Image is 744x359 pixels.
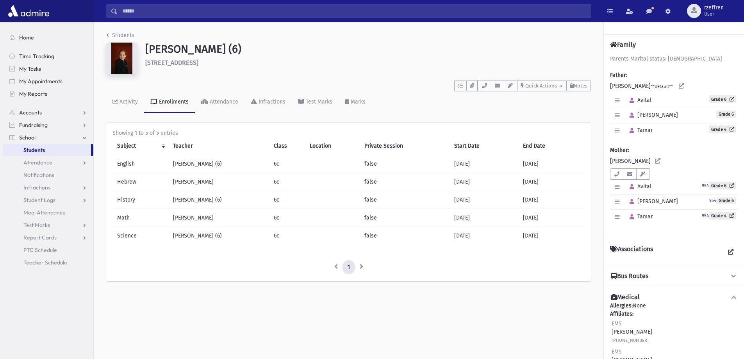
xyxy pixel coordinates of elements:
[339,91,372,113] a: Marks
[292,91,339,113] a: Test Marks
[450,191,519,209] td: [DATE]
[19,34,34,41] span: Home
[23,146,45,154] span: Students
[3,63,93,75] a: My Tasks
[3,206,93,219] a: Meal Attendance
[3,31,93,44] a: Home
[626,183,651,190] span: Avital
[3,50,93,63] a: Time Tracking
[709,197,716,204] a: 954
[3,256,93,269] a: Teacher Schedule
[6,3,51,19] img: AdmirePro
[702,213,709,218] small: 954
[269,173,305,191] td: 6c
[343,260,355,274] a: 1
[195,91,244,113] a: Attendance
[145,59,591,66] h6: [STREET_ADDRESS]
[168,191,269,209] td: [PERSON_NAME] (6)
[611,272,648,280] h4: Bus Routes
[257,98,285,105] div: Infractions
[709,182,736,189] a: Grade 6
[610,55,738,63] div: Parents Marital status: [DEMOGRAPHIC_DATA]
[3,169,93,181] a: Notifications
[610,245,653,259] h4: Associations
[19,121,48,129] span: Fundraising
[611,293,640,302] h4: Medical
[269,191,305,209] td: 6c
[724,245,738,259] a: View all Associations
[269,227,305,245] td: 6c
[450,137,519,155] th: Start Date
[23,159,52,166] span: Attendance
[106,43,137,74] img: 9kAAAAAAAAAAAAAAAAAAAAAAAAAAAAAAAAAAAAAAAAAAAAAAAAAAAAAAAAAAAAAAAAAAAAAAAAAAAAAAAAAAAAAAAAAAAAAAA...
[610,55,738,232] div: [PERSON_NAME] [PERSON_NAME]
[610,72,627,79] b: Father:
[610,302,633,309] b: Allergies:
[208,98,238,105] div: Attendance
[112,137,168,155] th: Subject
[704,11,724,17] span: User
[450,173,519,191] td: [DATE]
[360,137,450,155] th: Private Session
[112,129,585,137] div: Showing 1 to 5 of 5 entries
[3,156,93,169] a: Attendance
[106,31,134,43] nav: breadcrumb
[304,98,332,105] div: Test Marks
[112,227,168,245] td: Science
[3,194,93,206] a: Student Logs
[450,227,519,245] td: [DATE]
[19,78,62,85] span: My Appointments
[704,5,724,11] span: rzeffren
[709,95,736,103] a: Grade 6
[19,134,36,141] span: School
[610,41,636,48] h4: Family
[157,98,189,105] div: Enrollments
[19,90,47,97] span: My Reports
[709,212,736,220] a: Grade 4
[3,219,93,231] a: Test Marks
[244,91,292,113] a: Infractions
[23,209,66,216] span: Meal Attendance
[612,320,622,327] span: EMS
[19,109,42,116] span: Accounts
[702,182,709,189] a: 954
[716,111,736,118] span: Grade 6
[360,155,450,173] td: false
[305,137,360,155] th: Location
[23,246,57,254] span: PTC Schedule
[19,53,54,60] span: Time Tracking
[23,234,57,241] span: Report Cards
[112,155,168,173] td: English
[106,32,134,39] a: Students
[517,80,566,91] button: Quick Actions
[3,106,93,119] a: Accounts
[360,209,450,227] td: false
[23,259,67,266] span: Teacher Schedule
[626,198,678,205] span: [PERSON_NAME]
[518,173,585,191] td: [DATE]
[709,125,736,133] a: Grade 4
[626,97,651,104] span: Avital
[145,43,591,56] h1: [PERSON_NAME] (6)
[269,155,305,173] td: 6c
[349,98,366,105] div: Marks
[566,80,591,91] button: Notes
[3,144,91,156] a: Students
[450,209,519,227] td: [DATE]
[626,112,678,118] span: [PERSON_NAME]
[525,83,557,89] span: Quick Actions
[23,221,50,229] span: Test Marks
[612,338,649,343] small: [PHONE_NUMBER]
[23,171,54,179] span: Notifications
[518,227,585,245] td: [DATE]
[3,88,93,100] a: My Reports
[118,98,138,105] div: Activity
[610,147,629,154] b: Mother:
[626,127,653,134] span: Tamar
[3,231,93,244] a: Report Cards
[269,137,305,155] th: Class
[450,155,519,173] td: [DATE]
[23,184,50,191] span: Infractions
[3,181,93,194] a: Infractions
[709,198,716,203] small: 954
